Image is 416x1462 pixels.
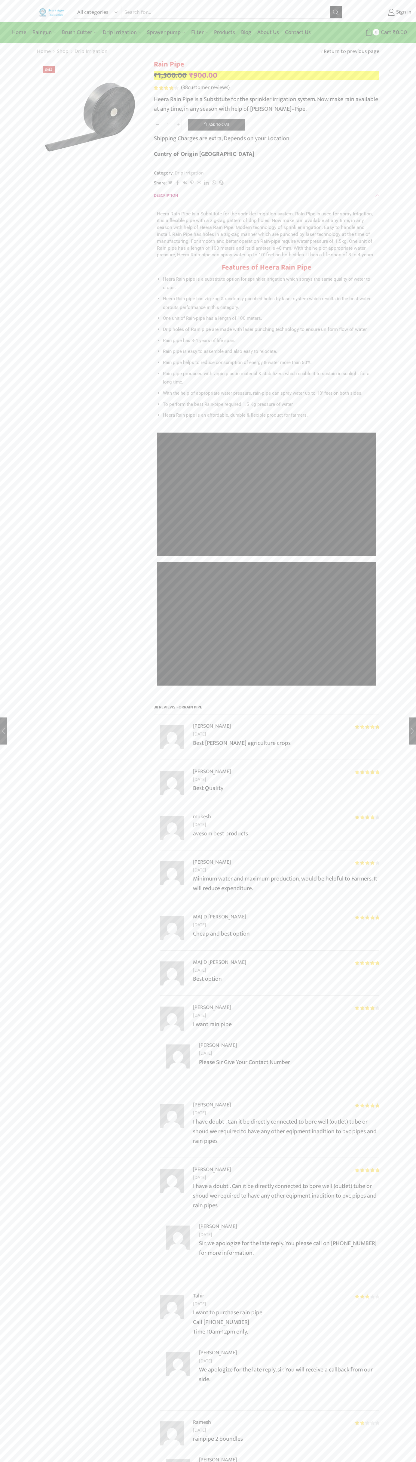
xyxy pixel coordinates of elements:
time: [DATE] [193,1109,379,1117]
p: I want to purchase rain pipe. Call [PHONE_NUMBER] Time 10am-12pm only. [193,1308,379,1337]
a: Brush Cutter [59,25,99,39]
span: Rain pipe is easy to assemble and also easy to relocate. [163,349,277,354]
a: Sign in [351,7,411,18]
time: [DATE] [199,1357,379,1365]
span: 38 [154,86,179,90]
a: Drip Irrigation [100,25,144,39]
span: Rated out of 5 [355,1421,365,1425]
strong: [PERSON_NAME] [193,1003,231,1012]
time: [DATE] [193,967,379,974]
iframe: दुनिया का सबसे सस्ता इरिगेशन – हिरा रेनपाईप, Rain Pipe Live Demo [157,562,376,686]
p: Best [PERSON_NAME] agriculture crops [193,738,379,748]
b: Cuntry of Origin [GEOGRAPHIC_DATA] [154,149,254,159]
span: Heera Rain pipe is an affordable, durable & flexible product for farmers. [163,412,308,418]
span: Sign in [395,8,411,16]
time: [DATE] [199,1231,379,1239]
span: 0 [373,29,379,35]
bdi: 900.00 [189,69,217,82]
a: Home [9,25,29,39]
input: Product quantity [161,119,175,130]
span: Rated out of 5 based on customer ratings [154,86,174,90]
strong: [PERSON_NAME] [199,1348,237,1357]
div: Rated 5 out of 5 [355,1103,379,1108]
time: [DATE] [193,730,379,738]
span: Rated out of 5 [355,1168,379,1172]
a: (38customer reviews) [181,84,230,92]
time: [DATE] [193,821,379,829]
p: Best option [193,974,379,984]
bdi: 0.00 [393,28,407,37]
a: Return to previous page [324,48,379,56]
iframe: YouTube video player [157,433,376,556]
span: Rain pipe helps to reduce consumption of energy & water more than 50%. [163,360,312,365]
p: Shipping Charges are extra, Depends on your Location [154,134,289,143]
span: To perform the best Rain-pipe required 1.5 Kg pressure of water. [163,402,294,407]
p: rainpipe 2 boundles [193,1434,379,1444]
a: Filter [188,25,211,39]
strong: Tahir [193,1291,204,1300]
div: Rated 3 out of 5 [355,1294,379,1299]
time: [DATE] [193,1427,379,1434]
span: Cart [379,28,391,36]
input: Search for... [121,6,330,18]
div: Rated 5 out of 5 [355,915,379,920]
p: Best Quality [193,783,379,793]
span: Category: [154,170,204,177]
span: ₹ [154,69,158,82]
span: Heera Rain pipe is a substitute option for sprinkler irrigation which sprays the same quality of ... [163,276,370,291]
a: Drip Irrigation [174,169,204,177]
span: Rated out of 5 [355,725,379,729]
strong: mukesh [193,812,211,821]
span: One unit of Rain-pipe has a length of 100 meters. [163,316,262,321]
div: Rated 4 out of 5 [355,815,379,819]
a: Home [37,48,51,56]
time: [DATE] [193,1012,379,1019]
span: Rated out of 5 [355,1103,379,1108]
strong: Ramesh [193,1418,211,1427]
div: Rated 2 out of 5 [355,1421,379,1425]
p: Please Sir Give Your Contact Number [199,1057,379,1067]
strong: MAJ D [PERSON_NAME] [193,958,246,967]
time: [DATE] [193,866,379,874]
a: Description [154,188,379,203]
a: Contact Us [282,25,314,39]
p: Sir, we apologize for the late reply. You please call on [PHONE_NUMBER] for more information. [199,1238,379,1258]
a: Drip Irrigation [74,48,108,56]
a: Products [211,25,238,39]
a: Blog [238,25,254,39]
strong: [PERSON_NAME] [193,858,231,866]
div: Rated 4 out of 5 [355,861,379,865]
p: I want rain pipe [193,1019,379,1029]
a: Raingun [29,25,59,39]
span: Rated out of 5 [355,861,375,865]
nav: Breadcrumb [37,48,108,56]
span: Rated out of 5 [355,770,379,774]
button: Search button [330,6,342,18]
span: Rated out of 5 [355,915,379,920]
div: Rated 5 out of 5 [355,725,379,729]
span: With the help of appropriate water pressure, rain-pipe can spray water up to 10′ feet on both sides. [163,390,362,396]
span: Heera Rain Pipe is a Substitute for the sprinkler irrigation system. Rain Pipe is used for spray ... [157,211,374,258]
h1: Rain Pipe [154,60,379,69]
bdi: 1,500.00 [154,69,187,82]
span: Share: [154,180,167,187]
span: Rain pipe produced with virgin plastic material & stabilizers which enable it to sustain in sunli... [163,371,369,385]
div: Rated 4 out of 5 [355,1006,379,1010]
a: Sprayer pump [144,25,188,39]
div: Rated 5 out of 5 [355,770,379,774]
time: [DATE] [193,1300,379,1308]
p: avesom best products [193,829,379,838]
div: Rated 5 out of 5 [355,961,379,965]
span: Rain pipe has 3-4 years of life span. [163,338,235,343]
span: Rated out of 5 [355,815,375,819]
p: Cheap and best option [193,929,379,939]
a: Shop [57,48,69,56]
p: I have a doubt . Can it be directly connected to bore well (outlet) tube or shoud we required to ... [193,1181,379,1210]
time: [DATE] [199,1050,379,1057]
div: Rated 5 out of 5 [355,1168,379,1172]
span: 38 [182,83,188,92]
p: Minimum water and maximum production, would be helpful to Farmers. It will reduce expenditure. [193,874,379,893]
strong: [PERSON_NAME] [199,1041,237,1050]
strong: [PERSON_NAME] [193,1100,231,1109]
span: ₹ [189,69,193,82]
